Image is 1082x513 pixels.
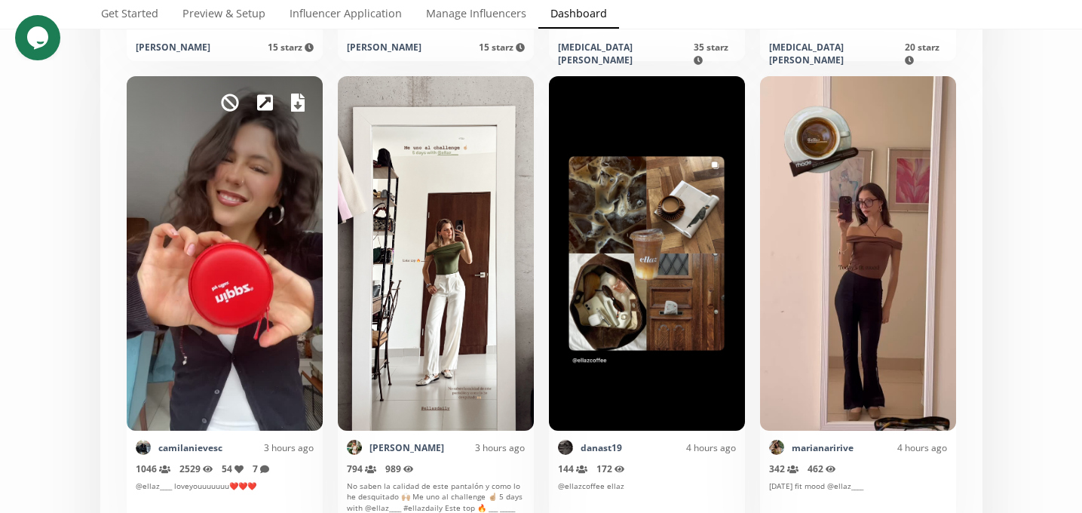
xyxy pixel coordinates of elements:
div: 4 hours ago [854,441,947,454]
div: 3 hours ago [222,441,314,454]
div: [PERSON_NAME] [347,41,421,54]
span: 35 starz [694,41,728,66]
img: 487728424_1200575214988985_3808637150071984632_n.jpg [347,440,362,455]
a: danast19 [581,441,622,454]
img: 353385766_697581068801269_3337181836119251375_n.jpg [558,440,573,455]
span: 54 [222,462,244,475]
img: 523339775_18514071424017020_6045747530175951846_n.jpg [769,440,784,455]
a: camilanievesc [158,441,222,454]
iframe: chat widget [15,15,63,60]
span: 2529 [179,462,213,475]
span: 15 starz [268,41,314,54]
div: 4 hours ago [622,441,736,454]
span: 342 [769,462,798,475]
span: 794 [347,462,376,475]
span: 1046 [136,462,170,475]
div: [MEDICAL_DATA][PERSON_NAME] [769,41,905,66]
span: 15 starz [479,41,525,54]
div: [MEDICAL_DATA][PERSON_NAME] [558,41,694,66]
span: 989 [385,462,414,475]
span: 144 [558,462,587,475]
div: [PERSON_NAME] [136,41,210,54]
a: [PERSON_NAME] [369,441,444,454]
span: 7 [253,462,269,475]
a: marianaririve [792,441,854,454]
div: 3 hours ago [444,441,525,454]
span: 462 [808,462,836,475]
span: 20 starz [905,41,939,66]
img: 528307383_18002064113804087_1331058327911807661_n.jpg [136,440,151,455]
span: 172 [596,462,625,475]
